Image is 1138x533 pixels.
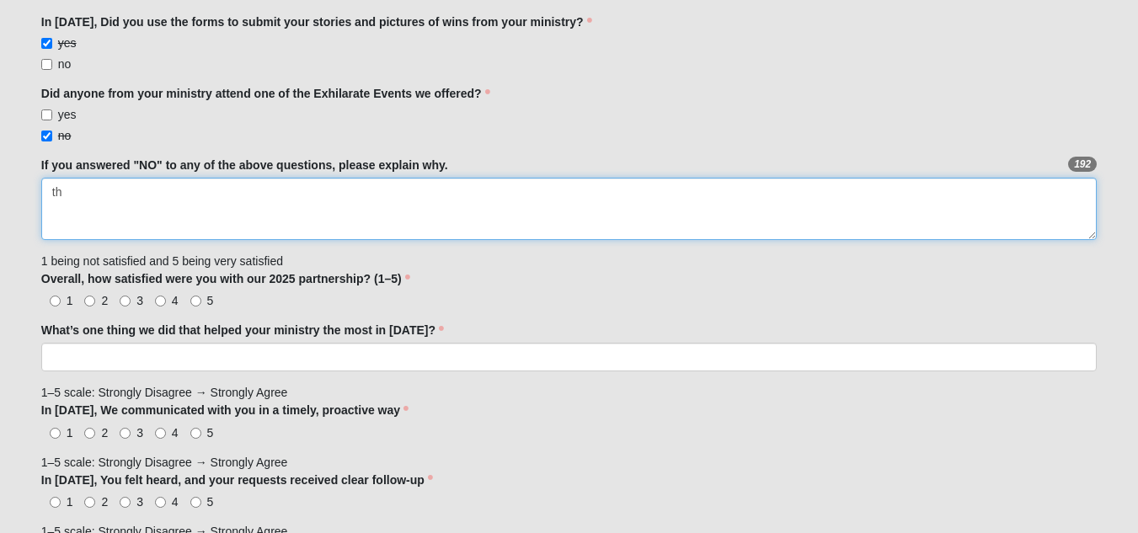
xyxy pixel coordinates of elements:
span: 5 [207,426,214,440]
span: 4 [172,495,179,509]
input: 1 [50,296,61,306]
input: 5 [190,296,201,306]
span: 2 [101,495,108,509]
span: 2 [101,294,108,307]
label: If you answered "NO" to any of the above questions, please explain why. [41,157,448,173]
input: 4 [155,428,166,439]
span: 5 [207,294,214,307]
input: 2 [84,497,95,508]
span: 4 [172,426,179,440]
span: yes [58,108,77,121]
input: 3 [120,497,131,508]
input: no [41,131,52,141]
span: 1 [67,495,73,509]
label: Overall, how satisfied were you with our 2025 partnership? (1–5) [41,270,410,287]
input: yes [41,38,52,49]
span: no [58,129,72,142]
input: 1 [50,428,61,439]
label: Did anyone from your ministry attend one of the Exhilarate Events we offered? [41,85,490,102]
span: no [58,57,72,71]
span: 1 [67,426,73,440]
input: 1 [50,497,61,508]
label: In [DATE], You felt heard, and your requests received clear follow-up [41,472,433,488]
em: 192 [1068,157,1097,172]
span: 3 [136,294,143,307]
span: 1 [67,294,73,307]
span: 3 [136,426,143,440]
span: 5 [207,495,214,509]
label: What’s one thing we did that helped your ministry the most in [DATE]? [41,322,444,338]
span: 3 [136,495,143,509]
span: yes [58,36,77,50]
input: 2 [84,428,95,439]
input: yes [41,109,52,120]
input: 5 [190,428,201,439]
label: In [DATE], Did you use the forms to submit your stories and pictures of wins from your ministry? [41,13,592,30]
input: 4 [155,296,166,306]
input: 3 [120,428,131,439]
input: no [41,59,52,70]
input: 2 [84,296,95,306]
span: 4 [172,294,179,307]
input: 3 [120,296,131,306]
label: In [DATE], We communicated with you in a timely, proactive way [41,402,409,418]
span: 2 [101,426,108,440]
input: 4 [155,497,166,508]
input: 5 [190,497,201,508]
